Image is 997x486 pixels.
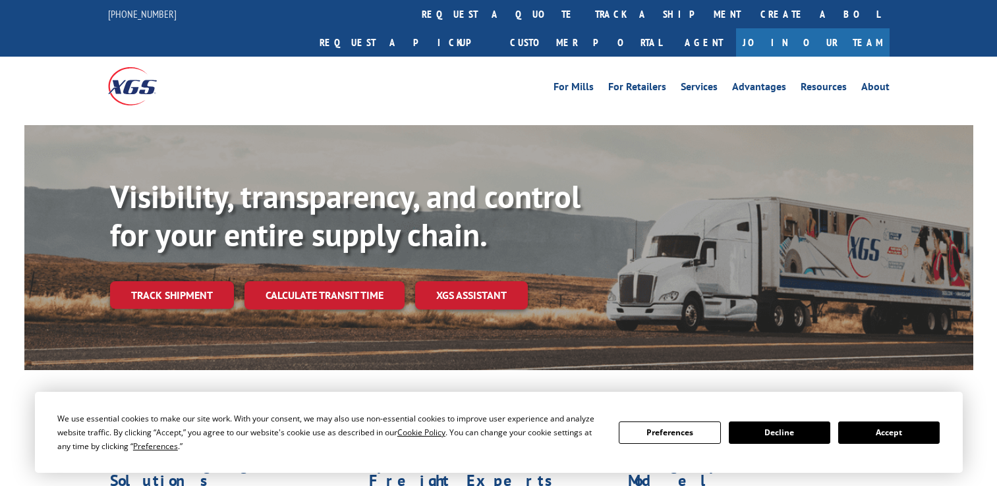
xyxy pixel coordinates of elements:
button: Decline [729,421,830,444]
a: For Retailers [608,82,666,96]
a: About [861,82,890,96]
button: Preferences [619,421,720,444]
div: Cookie Consent Prompt [35,392,963,473]
a: Request a pickup [310,28,500,57]
a: Agent [671,28,736,57]
div: We use essential cookies to make our site work. With your consent, we may also use non-essential ... [57,412,603,453]
a: Join Our Team [736,28,890,57]
a: Services [681,82,718,96]
b: Visibility, transparency, and control for your entire supply chain. [110,176,581,255]
a: [PHONE_NUMBER] [108,7,177,20]
a: Calculate transit time [244,281,405,310]
span: Preferences [133,441,178,452]
a: Resources [801,82,847,96]
a: For Mills [554,82,594,96]
a: Advantages [732,82,786,96]
a: XGS ASSISTANT [415,281,528,310]
a: Track shipment [110,281,234,309]
a: Customer Portal [500,28,671,57]
span: Cookie Policy [397,427,445,438]
button: Accept [838,421,940,444]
